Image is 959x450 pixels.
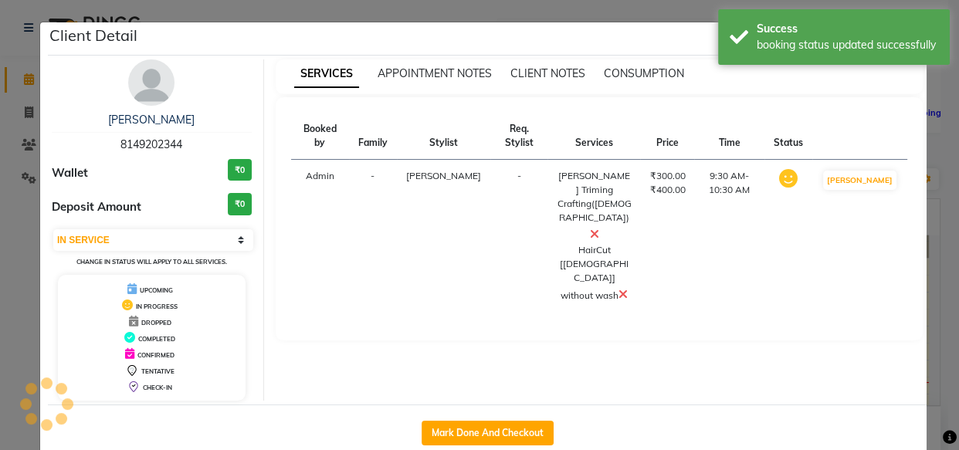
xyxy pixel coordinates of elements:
[757,37,938,53] div: booking status updated successfully
[694,113,764,160] th: Time
[108,113,195,127] a: [PERSON_NAME]
[694,160,764,313] td: 9:30 AM-10:30 AM
[547,113,640,160] th: Services
[143,384,172,391] span: CHECK-IN
[640,113,694,160] th: Price
[294,60,359,88] span: SERVICES
[52,198,141,216] span: Deposit Amount
[141,319,171,327] span: DROPPED
[422,421,554,445] button: Mark Done And Checkout
[557,243,631,303] div: HairCut [[DEMOGRAPHIC_DATA]] without wash
[128,59,175,106] img: avatar
[52,164,88,182] span: Wallet
[228,159,252,181] h3: ₹0
[228,193,252,215] h3: ₹0
[76,258,227,266] small: Change in status will apply to all services.
[490,113,548,160] th: Req. Stylist
[823,171,896,190] button: [PERSON_NAME]
[757,21,938,37] div: Success
[349,113,397,160] th: Family
[378,66,492,80] span: APPOINTMENT NOTES
[291,160,349,313] td: Admin
[557,169,631,243] div: [PERSON_NAME] Triming Crafting([DEMOGRAPHIC_DATA])
[49,24,137,47] h5: Client Detail
[604,66,684,80] span: CONSUMPTION
[764,113,812,160] th: Status
[649,183,685,197] div: ₹400.00
[141,367,175,375] span: TENTATIVE
[397,113,490,160] th: Stylist
[136,303,178,310] span: IN PROGRESS
[649,169,685,183] div: ₹300.00
[490,160,548,313] td: -
[406,170,481,181] span: [PERSON_NAME]
[349,160,397,313] td: -
[291,113,349,160] th: Booked by
[140,286,173,294] span: UPCOMING
[120,137,182,151] span: 8149202344
[510,66,585,80] span: CLIENT NOTES
[138,335,175,343] span: COMPLETED
[137,351,175,359] span: CONFIRMED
